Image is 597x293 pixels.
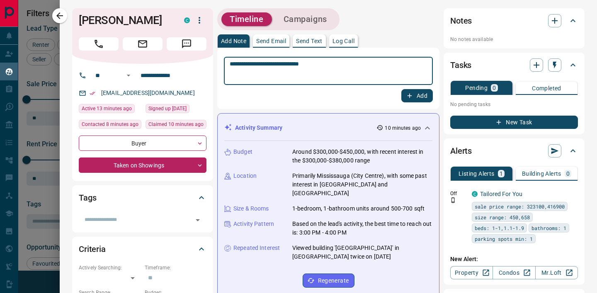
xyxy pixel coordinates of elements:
a: Condos [493,266,535,279]
svg: Email Verified [90,90,95,96]
p: 0 [566,171,570,177]
a: Mr.Loft [535,266,578,279]
p: Off [450,190,467,197]
p: 0 [493,85,496,91]
span: Contacted 8 minutes ago [82,120,138,128]
p: No notes available [450,36,578,43]
p: Add Note [221,38,246,44]
span: Claimed 10 minutes ago [148,120,204,128]
div: Alerts [450,141,578,161]
span: Active 13 minutes ago [82,104,132,113]
div: Tasks [450,55,578,75]
p: Based on the lead's activity, the best time to reach out is: 3:00 PM - 4:00 PM [292,220,432,237]
button: Campaigns [275,12,335,26]
p: 1 [500,171,503,177]
p: New Alert: [450,255,578,264]
div: Activity Summary10 minutes ago [224,120,432,136]
p: Log Call [332,38,354,44]
span: parking spots min: 1 [475,235,533,243]
div: Wed Oct 15 2025 [146,120,206,131]
span: beds: 1-1,1.1-1.9 [475,224,524,232]
div: Notes [450,11,578,31]
div: Criteria [79,239,206,259]
button: Add [401,89,433,102]
p: Activity Summary [235,123,282,132]
div: condos.ca [472,191,478,197]
div: Wed Oct 15 2025 [79,104,141,116]
p: Budget [233,148,252,156]
p: No pending tasks [450,98,578,111]
span: sale price range: 323100,416900 [475,202,565,211]
p: Send Text [296,38,323,44]
span: size range: 450,658 [475,213,530,221]
a: Tailored For You [480,191,522,197]
div: Tags [79,188,206,208]
div: condos.ca [184,17,190,23]
p: Around $300,000-$450,000, with recent interest in the $300,000-$380,000 range [292,148,432,165]
button: Timeline [221,12,272,26]
div: Taken on Showings [79,157,206,173]
h2: Notes [450,14,472,27]
span: bathrooms: 1 [531,224,566,232]
h2: Criteria [79,242,106,256]
p: Location [233,172,257,180]
p: Send Email [256,38,286,44]
p: Viewed building '[GEOGRAPHIC_DATA]' in [GEOGRAPHIC_DATA] twice on [DATE] [292,244,432,261]
h2: Alerts [450,144,472,157]
p: Primarily Mississauga (City Centre), with some past interest in [GEOGRAPHIC_DATA] and [GEOGRAPHIC... [292,172,432,198]
span: Message [167,37,206,51]
p: 10 minutes ago [385,124,421,132]
p: 1-bedroom, 1-bathroom units around 500-700 sqft [292,204,425,213]
p: Completed [532,85,561,91]
button: New Task [450,116,578,129]
p: Actively Searching: [79,264,141,271]
div: Tue Apr 27 2021 [146,104,206,116]
p: Listing Alerts [459,171,495,177]
span: Signed up [DATE] [148,104,187,113]
h2: Tags [79,191,96,204]
a: [EMAIL_ADDRESS][DOMAIN_NAME] [101,90,195,96]
button: Open [192,214,204,226]
span: Email [123,37,163,51]
p: Timeframe: [145,264,206,271]
span: Call [79,37,119,51]
div: Wed Oct 15 2025 [79,120,141,131]
svg: Push Notification Only [450,197,456,203]
p: Size & Rooms [233,204,269,213]
h1: [PERSON_NAME] [79,14,172,27]
p: Building Alerts [522,171,561,177]
p: Activity Pattern [233,220,274,228]
p: Pending [465,85,488,91]
a: Property [450,266,493,279]
div: Buyer [79,136,206,151]
p: Repeated Interest [233,244,280,252]
h2: Tasks [450,58,471,72]
button: Open [124,70,133,80]
button: Regenerate [303,274,354,288]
